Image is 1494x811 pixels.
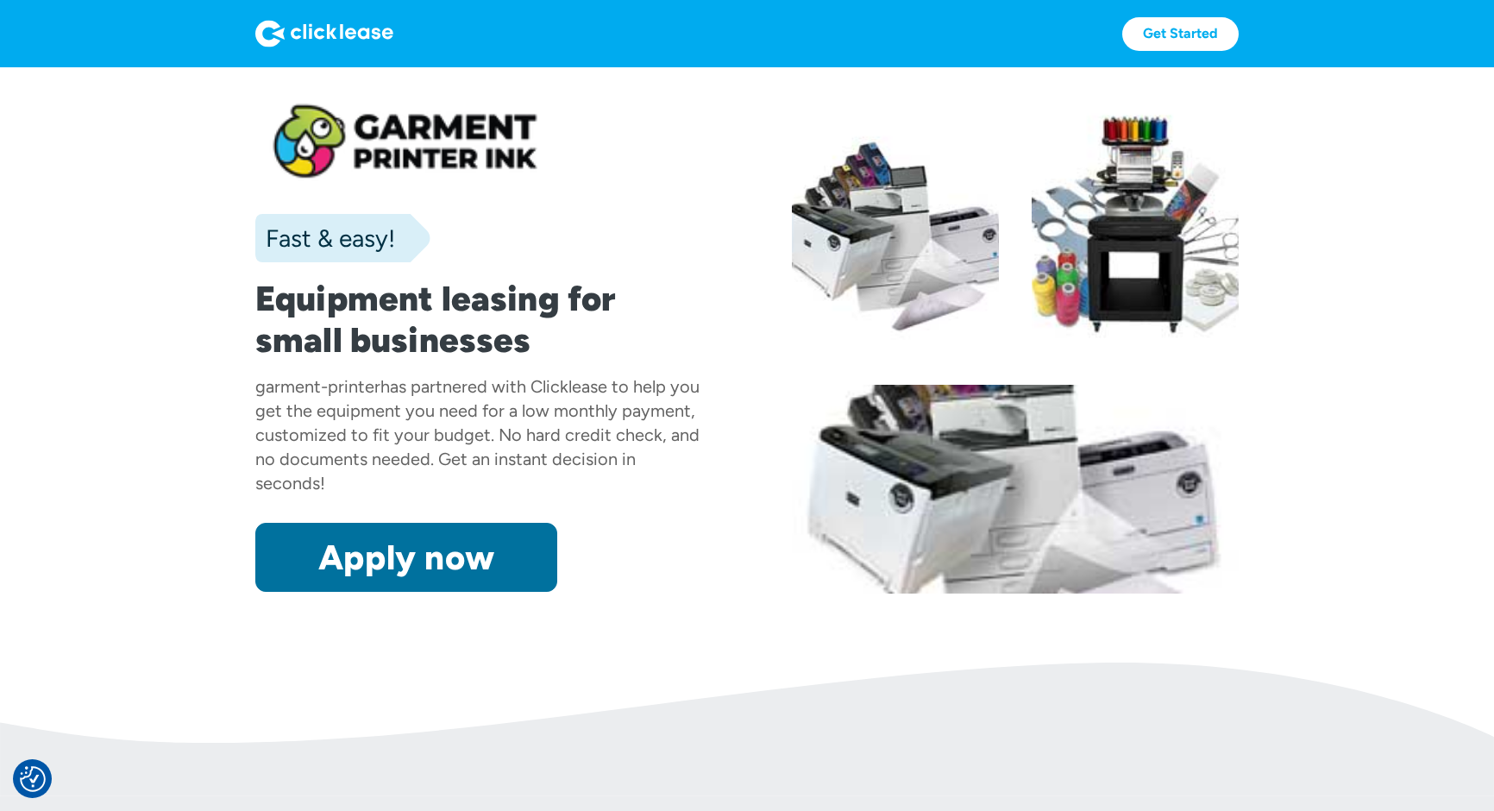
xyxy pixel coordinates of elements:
[1122,17,1239,51] a: Get Started
[255,20,393,47] img: Logo
[255,376,700,494] div: has partnered with Clicklease to help you get the equipment you need for a low monthly payment, c...
[255,221,395,255] div: Fast & easy!
[255,523,557,592] a: Apply now
[20,766,46,792] button: Consent Preferences
[255,278,702,361] h1: Equipment leasing for small businesses
[20,766,46,792] img: Revisit consent button
[255,376,380,397] div: garment-printer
